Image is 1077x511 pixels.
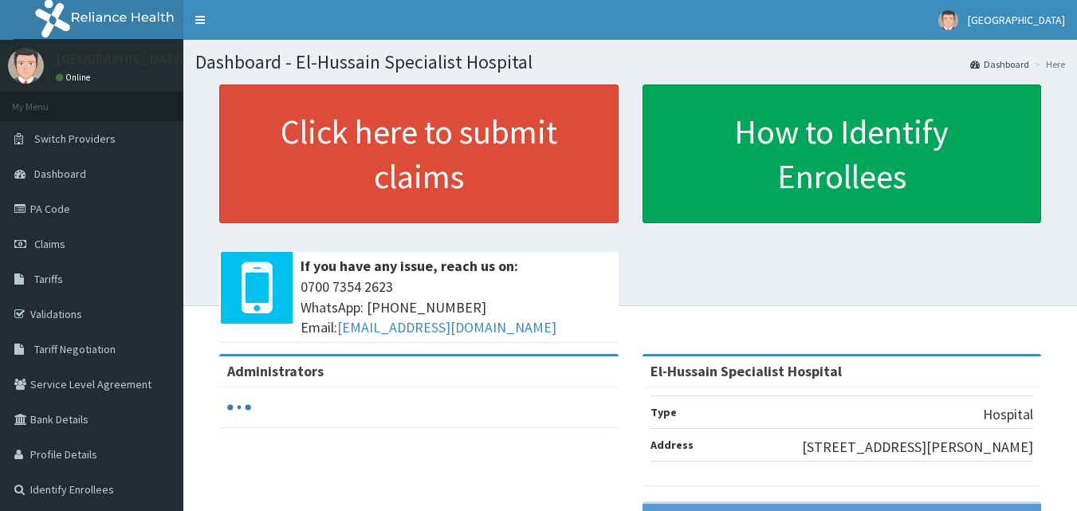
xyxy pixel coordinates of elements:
[968,13,1065,27] span: [GEOGRAPHIC_DATA]
[34,272,63,286] span: Tariffs
[301,277,611,338] span: 0700 7354 2623 WhatsApp: [PHONE_NUMBER] Email:
[195,52,1065,73] h1: Dashboard - El-Hussain Specialist Hospital
[651,362,842,380] strong: El-Hussain Specialist Hospital
[8,48,44,84] img: User Image
[1031,57,1065,71] li: Here
[56,52,187,66] p: [GEOGRAPHIC_DATA]
[983,404,1033,425] p: Hospital
[337,318,556,336] a: [EMAIL_ADDRESS][DOMAIN_NAME]
[651,438,694,452] b: Address
[56,72,94,83] a: Online
[34,132,116,146] span: Switch Providers
[643,85,1042,223] a: How to Identify Enrollees
[227,395,251,419] svg: audio-loading
[802,437,1033,458] p: [STREET_ADDRESS][PERSON_NAME]
[219,85,619,223] a: Click here to submit claims
[34,342,116,356] span: Tariff Negotiation
[34,237,65,251] span: Claims
[651,405,677,419] b: Type
[227,362,324,380] b: Administrators
[301,257,518,275] b: If you have any issue, reach us on:
[970,57,1029,71] a: Dashboard
[938,10,958,30] img: User Image
[34,167,86,181] span: Dashboard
